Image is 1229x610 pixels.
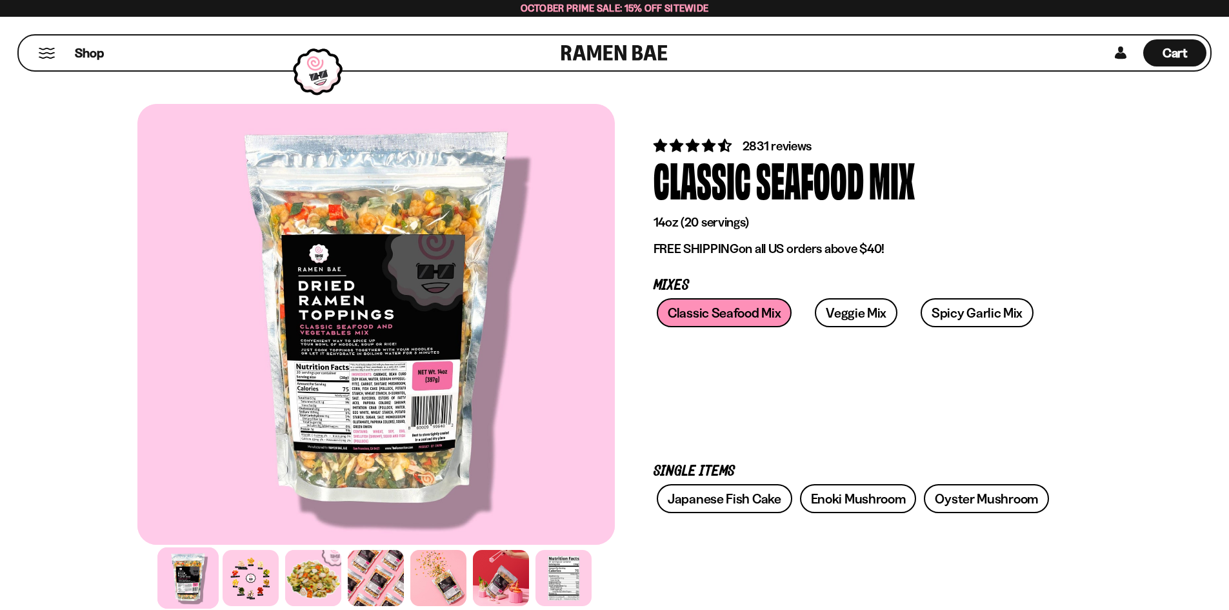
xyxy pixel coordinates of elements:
[921,298,1034,327] a: Spicy Garlic Mix
[924,484,1049,513] a: Oyster Mushroom
[654,465,1054,478] p: Single Items
[654,280,1054,292] p: Mixes
[815,298,897,327] a: Veggie Mix
[654,214,1054,230] p: 14oz (20 servings)
[38,48,55,59] button: Mobile Menu Trigger
[743,138,812,154] span: 2831 reviews
[756,155,864,203] div: Seafood
[75,39,104,66] a: Shop
[657,484,792,513] a: Japanese Fish Cake
[654,137,734,154] span: 4.68 stars
[800,484,917,513] a: Enoki Mushroom
[654,241,739,256] strong: FREE SHIPPING
[654,241,1054,257] p: on all US orders above $40!
[654,155,751,203] div: Classic
[869,155,915,203] div: Mix
[1163,45,1188,61] span: Cart
[1143,36,1206,70] div: Cart
[521,2,709,14] span: October Prime Sale: 15% off Sitewide
[75,45,104,62] span: Shop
